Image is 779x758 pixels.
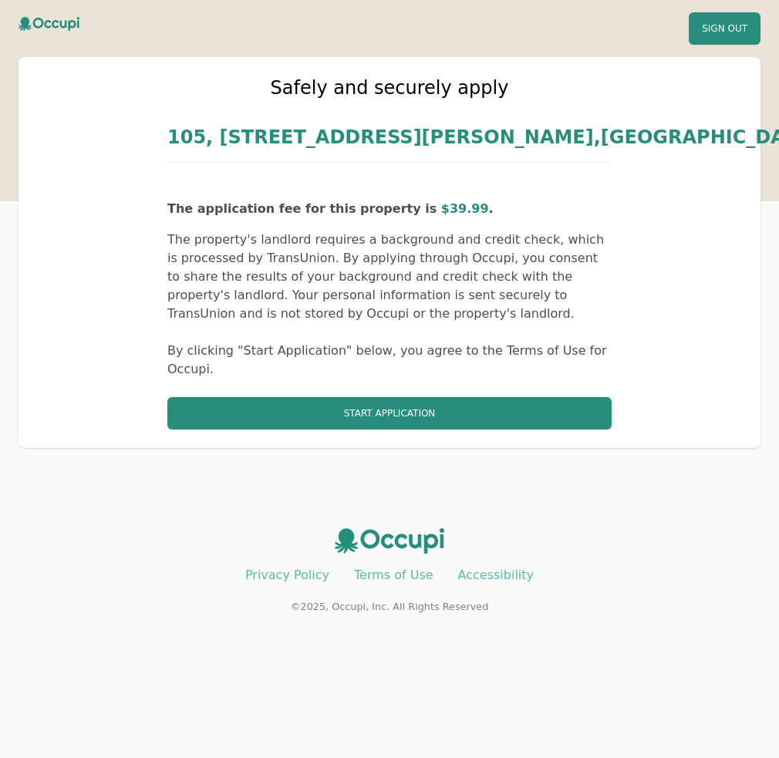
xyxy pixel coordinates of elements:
[354,568,433,582] a: Terms of Use
[245,568,329,582] a: Privacy Policy
[441,201,489,216] span: $ 39.99
[167,231,612,323] p: The property's landlord requires a background and credit check, which is processed by TransUnion....
[458,568,534,582] a: Accessibility
[167,76,612,100] h2: Safely and securely apply
[167,397,612,430] button: Start Application
[689,12,760,45] button: Sign Out
[291,601,489,612] small: © 2025 , Occupi, Inc. All Rights Reserved
[167,200,612,218] p: The application fee for this property is .
[167,342,612,379] p: By clicking "Start Application" below, you agree to the Terms of Use for Occupi.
